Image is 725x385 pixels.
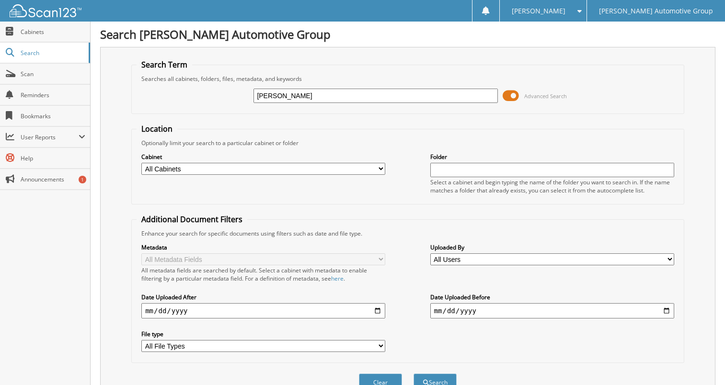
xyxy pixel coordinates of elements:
[21,133,79,141] span: User Reports
[21,49,84,57] span: Search
[137,124,177,134] legend: Location
[599,8,713,14] span: [PERSON_NAME] Automotive Group
[430,153,674,161] label: Folder
[141,303,385,318] input: start
[331,274,344,283] a: here
[430,303,674,318] input: end
[524,92,567,100] span: Advanced Search
[141,243,385,251] label: Metadata
[137,229,679,238] div: Enhance your search for specific documents using filters such as date and file type.
[79,176,86,183] div: 1
[100,26,715,42] h1: Search [PERSON_NAME] Automotive Group
[430,293,674,301] label: Date Uploaded Before
[512,8,565,14] span: [PERSON_NAME]
[137,139,679,147] div: Optionally limit your search to a particular cabinet or folder
[21,91,85,99] span: Reminders
[141,330,385,338] label: File type
[10,4,81,17] img: scan123-logo-white.svg
[21,28,85,36] span: Cabinets
[21,154,85,162] span: Help
[21,112,85,120] span: Bookmarks
[141,153,385,161] label: Cabinet
[21,175,85,183] span: Announcements
[137,214,247,225] legend: Additional Document Filters
[137,75,679,83] div: Searches all cabinets, folders, files, metadata, and keywords
[21,70,85,78] span: Scan
[137,59,192,70] legend: Search Term
[141,293,385,301] label: Date Uploaded After
[141,266,385,283] div: All metadata fields are searched by default. Select a cabinet with metadata to enable filtering b...
[430,243,674,251] label: Uploaded By
[430,178,674,194] div: Select a cabinet and begin typing the name of the folder you want to search in. If the name match...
